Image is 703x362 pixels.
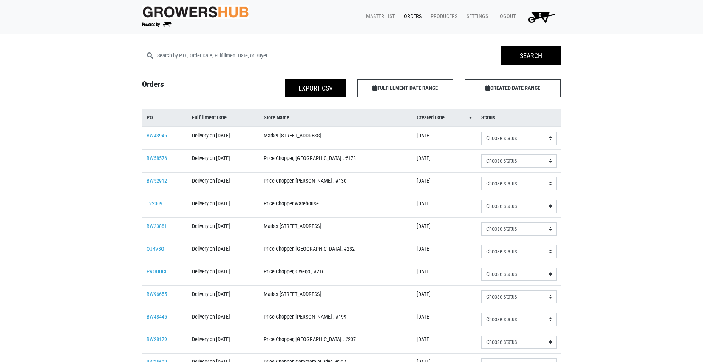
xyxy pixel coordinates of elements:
span: Created Date [417,114,445,122]
td: Delivery on [DATE] [187,240,259,263]
td: [DATE] [412,240,477,263]
a: Orders [398,9,425,24]
td: [DATE] [412,285,477,308]
td: Delivery on [DATE] [187,263,259,285]
td: [DATE] [412,263,477,285]
h4: Orders [136,79,244,94]
a: BW23881 [147,223,167,230]
a: Producers [425,9,460,24]
a: BW43946 [147,132,167,139]
td: [DATE] [412,308,477,331]
td: Price Chopper, [GEOGRAPHIC_DATA] , #237 [259,331,412,353]
a: BW96655 [147,291,167,297]
span: 0 [539,12,541,18]
img: Cart [525,9,558,25]
a: PRODUCE [147,268,168,275]
td: Market [STREET_ADDRESS] [259,127,412,150]
td: Delivery on [DATE] [187,285,259,308]
td: Price Chopper, [PERSON_NAME] , #130 [259,172,412,195]
img: original-fc7597fdc6adbb9d0e2ae620e786d1a2.jpg [142,5,249,19]
img: Powered by Big Wheelbarrow [142,22,173,27]
td: Price Chopper, [PERSON_NAME] , #199 [259,308,412,331]
span: FULFILLMENT DATE RANGE [357,79,453,97]
a: QJ4V3Q [147,246,164,252]
span: PO [147,114,153,122]
span: Fulfillment Date [192,114,227,122]
td: Delivery on [DATE] [187,172,259,195]
td: Market [STREET_ADDRESS] [259,217,412,240]
td: Delivery on [DATE] [187,149,259,172]
a: Master List [360,9,398,24]
a: Fulfillment Date [192,114,254,122]
a: BW28179 [147,336,167,343]
a: 0 [519,9,561,25]
a: Store Name [264,114,408,122]
td: [DATE] [412,331,477,353]
td: [DATE] [412,149,477,172]
td: [DATE] [412,195,477,217]
input: Search by P.O., Order Date, Fulfillment Date, or Buyer [157,46,490,65]
span: Status [481,114,495,122]
td: Delivery on [DATE] [187,127,259,150]
td: [DATE] [412,172,477,195]
td: [DATE] [412,127,477,150]
span: CREATED DATE RANGE [465,79,561,97]
a: BW52912 [147,178,167,184]
a: Created Date [417,114,472,122]
a: PO [147,114,183,122]
td: Price Chopper, [GEOGRAPHIC_DATA], #232 [259,240,412,263]
a: BW58576 [147,155,167,162]
td: Market [STREET_ADDRESS] [259,285,412,308]
td: Delivery on [DATE] [187,217,259,240]
td: Price Chopper, Owego , #216 [259,263,412,285]
td: Price Chopper Warehouse [259,195,412,217]
a: Status [481,114,557,122]
input: Search [501,46,561,65]
td: [DATE] [412,217,477,240]
button: Export CSV [285,79,346,97]
a: Logout [491,9,519,24]
td: Delivery on [DATE] [187,195,259,217]
a: BW48445 [147,314,167,320]
td: Delivery on [DATE] [187,308,259,331]
span: Store Name [264,114,289,122]
a: Settings [460,9,491,24]
td: Delivery on [DATE] [187,331,259,353]
a: 122009 [147,200,162,207]
td: Price Chopper, [GEOGRAPHIC_DATA] , #178 [259,149,412,172]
